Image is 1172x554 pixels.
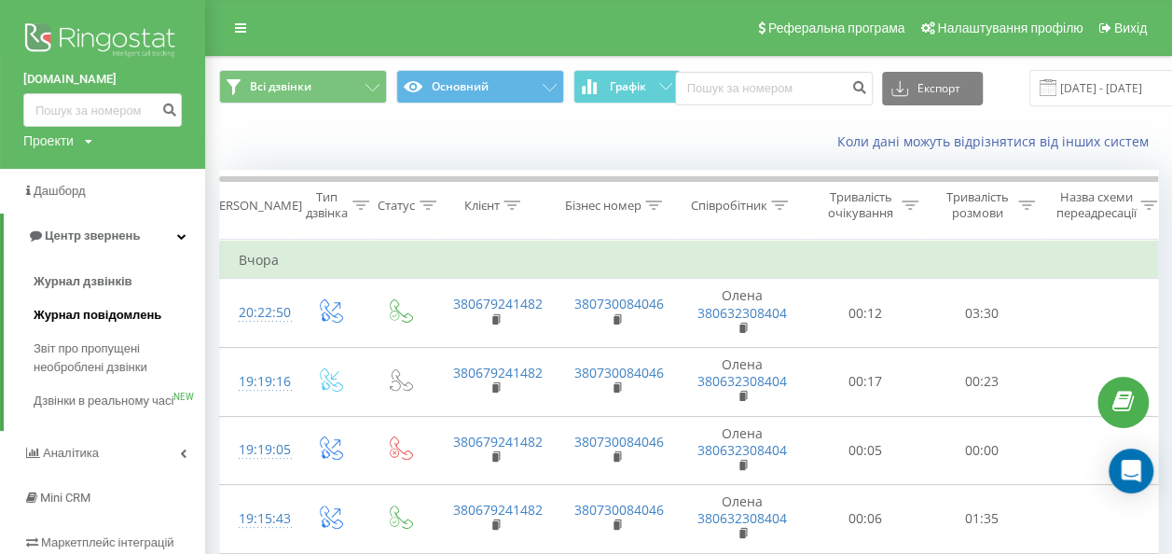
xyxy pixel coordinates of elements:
div: Open Intercom Messenger [1109,449,1153,493]
span: Вихід [1114,21,1147,35]
a: 380730084046 [574,433,664,450]
a: 380679241482 [453,364,543,381]
a: 380679241482 [453,433,543,450]
div: Назва схеми переадресації [1055,189,1136,221]
span: Налаштування профілю [937,21,1082,35]
td: Олена [677,416,807,485]
div: [PERSON_NAME] [208,198,302,214]
span: Дзвінки в реальному часі [34,392,173,410]
td: 00:17 [807,347,924,416]
input: Пошук за номером [675,72,873,105]
a: 380679241482 [453,295,543,312]
td: 03:30 [924,279,1041,348]
div: Проекти [23,132,74,150]
div: 19:19:16 [239,364,276,400]
td: 00:00 [924,416,1041,485]
div: Співробітник [690,198,766,214]
td: 00:05 [807,416,924,485]
div: Тип дзвінка [306,189,348,221]
div: Клієнт [463,198,499,214]
div: Тривалість розмови [940,189,1013,221]
span: Журнал повідомлень [34,306,161,325]
span: Звіт про пропущені необроблені дзвінки [34,339,196,377]
td: 00:23 [924,347,1041,416]
a: Коли дані можуть відрізнятися вiд інших систем [837,132,1158,150]
a: 380679241482 [453,501,543,519]
td: Олена [677,347,807,416]
span: Mini CRM [40,491,90,505]
img: Ringostat logo [23,19,182,65]
button: Всі дзвінки [219,70,387,104]
a: 380632308404 [697,441,787,459]
td: 01:35 [924,485,1041,554]
button: Графік [573,70,681,104]
span: Журнал дзвінків [34,272,132,291]
a: Журнал повідомлень [34,298,205,332]
td: Олена [677,485,807,554]
a: Центр звернень [4,214,205,258]
div: Тривалість очікування [823,189,897,221]
span: Дашборд [34,184,86,198]
a: Звіт про пропущені необроблені дзвінки [34,332,205,384]
td: Олена [677,279,807,348]
div: Бізнес номер [564,198,641,214]
td: 00:06 [807,485,924,554]
a: Дзвінки в реальному часіNEW [34,384,205,418]
button: Основний [396,70,564,104]
span: Всі дзвінки [250,79,311,94]
div: 19:19:05 [239,432,276,468]
a: 380730084046 [574,364,664,381]
a: 380730084046 [574,295,664,312]
input: Пошук за номером [23,93,182,127]
span: Центр звернень [45,229,140,242]
span: Реферальна програма [768,21,905,35]
span: Маркетплейс інтеграцій [41,535,174,549]
a: 380730084046 [574,501,664,519]
a: 380632308404 [697,304,787,322]
td: 00:12 [807,279,924,348]
a: [DOMAIN_NAME] [23,70,182,89]
div: Статус [378,198,415,214]
div: 20:22:50 [239,295,276,331]
span: Графік [610,80,646,93]
a: 380632308404 [697,372,787,390]
a: 380632308404 [697,509,787,527]
button: Експорт [882,72,983,105]
a: Журнал дзвінків [34,265,205,298]
div: 19:15:43 [239,501,276,537]
span: Аналiтика [43,446,99,460]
